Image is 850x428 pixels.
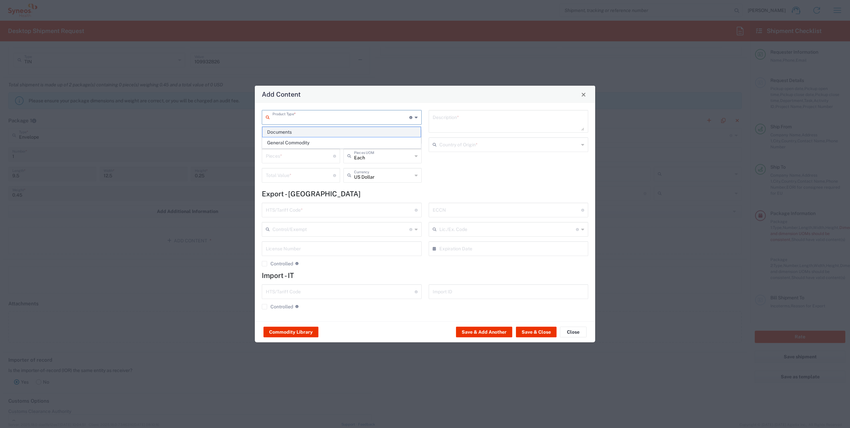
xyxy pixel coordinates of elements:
label: Controlled [262,261,293,266]
button: Save & Close [516,327,557,337]
button: Close [579,90,588,99]
span: Documents [262,127,421,137]
label: Controlled [262,304,293,309]
button: Close [560,327,587,337]
span: General Commodity [262,138,421,148]
h4: Import - IT [262,271,588,280]
h4: Export - [GEOGRAPHIC_DATA] [262,190,588,198]
button: Save & Add Another [456,327,512,337]
h4: Add Content [262,89,301,99]
button: Commodity Library [263,327,318,337]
